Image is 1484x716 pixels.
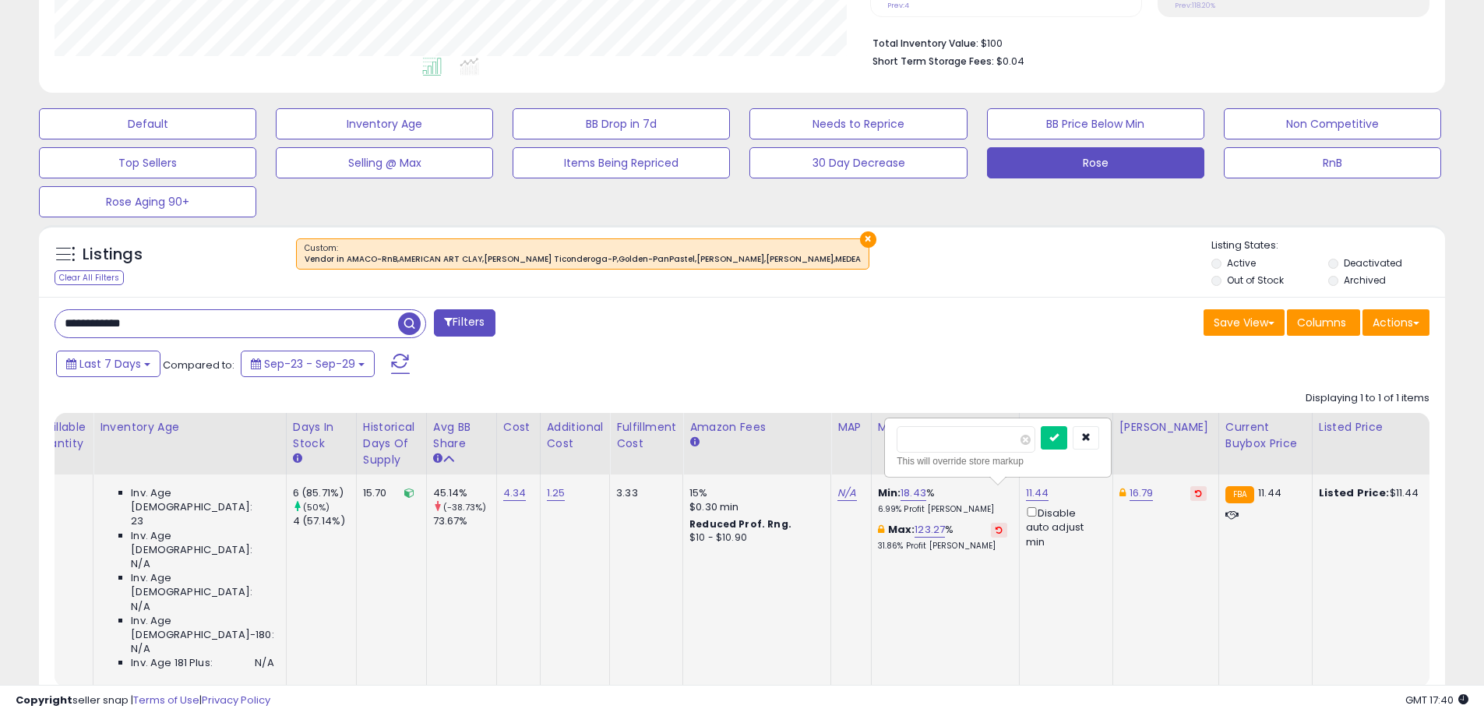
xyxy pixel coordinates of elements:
button: Default [39,108,256,139]
button: Save View [1204,309,1285,336]
b: Min: [878,485,901,500]
span: N/A [255,656,273,670]
span: Inv. Age 181 Plus: [131,656,213,670]
div: Fulfillment Cost [616,419,676,452]
div: [PERSON_NAME] [1119,419,1212,436]
h5: Listings [83,244,143,266]
small: Prev: 118.20% [1175,1,1215,10]
span: Inv. Age [DEMOGRAPHIC_DATA]: [131,571,273,599]
a: Terms of Use [133,693,199,707]
a: Privacy Policy [202,693,270,707]
div: 4 (57.14%) [293,514,356,528]
div: Clear All Filters [55,270,124,285]
span: Custom: [305,242,861,266]
div: Historical Days Of Supply [363,419,420,468]
div: $0.30 min [689,500,819,514]
div: This will override store markup [897,453,1099,469]
span: Columns [1297,315,1346,330]
button: Filters [434,309,495,337]
button: Sep-23 - Sep-29 [241,351,375,377]
span: Last 7 Days [79,356,141,372]
b: Listed Price: [1319,485,1390,500]
span: $0.04 [996,54,1024,69]
button: Rose Aging 90+ [39,186,256,217]
label: Out of Stock [1227,273,1284,287]
button: BB Drop in 7d [513,108,730,139]
div: Listed Price [1319,419,1454,436]
button: Needs to Reprice [749,108,967,139]
b: Reduced Prof. Rng. [689,517,791,531]
span: Inv. Age [DEMOGRAPHIC_DATA]-180: [131,614,273,642]
button: Non Competitive [1224,108,1441,139]
button: 30 Day Decrease [749,147,967,178]
button: BB Price Below Min [987,108,1204,139]
a: N/A [837,485,856,501]
label: Deactivated [1344,256,1402,270]
b: Max: [888,522,915,537]
div: Markup on Cost [878,419,1013,436]
span: Inv. Age [DEMOGRAPHIC_DATA]: [131,529,273,557]
button: Inventory Age [276,108,493,139]
div: Amazon Fees [689,419,824,436]
small: (50%) [303,501,330,513]
div: Displaying 1 to 1 of 1 items [1306,391,1429,406]
a: 11.44 [1026,485,1049,501]
span: N/A [131,600,150,614]
button: Last 7 Days [56,351,160,377]
div: seller snap | | [16,693,270,708]
span: N/A [131,557,150,571]
th: The percentage added to the cost of goods (COGS) that forms the calculator for Min & Max prices. [871,413,1019,474]
div: Cost [503,419,534,436]
span: 23 [131,514,143,528]
div: 45.14% [433,486,496,500]
div: % [878,486,1007,515]
div: 15.70 [363,486,414,500]
div: Current Buybox Price [1225,419,1306,452]
div: % [878,523,1007,552]
a: 1.25 [547,485,566,501]
button: Rose [987,147,1204,178]
div: 73.67% [433,514,496,528]
a: 18.43 [901,485,926,501]
p: 6.99% Profit [PERSON_NAME] [878,504,1007,515]
small: (-38.73%) [443,501,486,513]
a: 123.27 [915,522,945,538]
div: $11.44 [1319,486,1448,500]
span: 11.44 [1258,485,1281,500]
a: 4.34 [503,485,527,501]
div: $10 - $10.90 [689,531,819,545]
div: Fulfillable Quantity [33,419,86,452]
button: Selling @ Max [276,147,493,178]
div: Inventory Age [100,419,279,436]
small: FBA [1225,486,1254,503]
span: Sep-23 - Sep-29 [264,356,355,372]
label: Active [1227,256,1256,270]
label: Archived [1344,273,1386,287]
button: Top Sellers [39,147,256,178]
li: $100 [872,33,1418,51]
span: 2025-10-7 17:40 GMT [1405,693,1468,707]
small: Prev: 4 [887,1,909,10]
div: 6 (85.71%) [293,486,356,500]
span: Inv. Age [DEMOGRAPHIC_DATA]: [131,486,273,514]
div: 3.33 [616,486,671,500]
b: Short Term Storage Fees: [872,55,994,68]
button: RnB [1224,147,1441,178]
div: Days In Stock [293,419,350,452]
div: Additional Cost [547,419,604,452]
strong: Copyright [16,693,72,707]
button: Columns [1287,309,1360,336]
small: Days In Stock. [293,452,302,466]
div: MAP [837,419,864,436]
div: 15% [689,486,819,500]
button: Items Being Repriced [513,147,730,178]
button: × [860,231,876,248]
p: Listing States: [1211,238,1445,253]
button: Actions [1362,309,1429,336]
div: Avg BB Share [433,419,490,452]
small: Amazon Fees. [689,436,699,450]
b: Total Inventory Value: [872,37,978,50]
div: 18 [33,486,81,500]
span: N/A [131,642,150,656]
span: Compared to: [163,358,234,372]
